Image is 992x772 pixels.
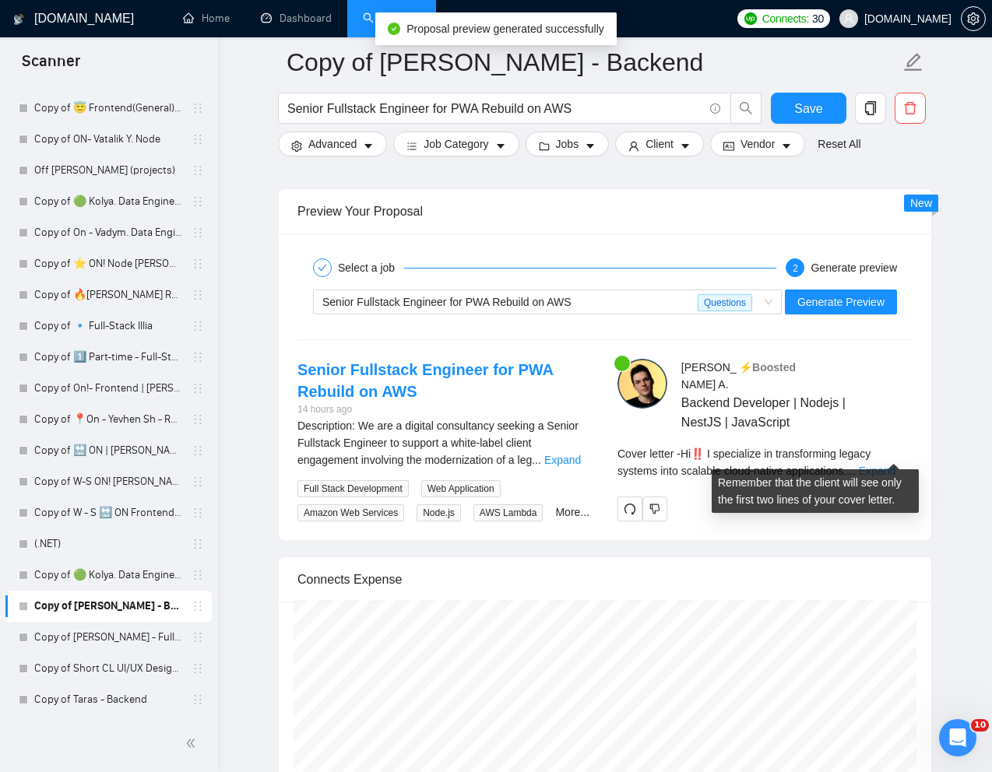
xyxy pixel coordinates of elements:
[297,361,553,400] a: Senior Fullstack Engineer for PWA Rebuild on AWS
[681,393,867,432] span: Backend Developer | Nodejs | NestJS | JavaScript
[473,504,543,521] span: AWS Lambda
[649,503,660,515] span: dislike
[297,480,409,497] span: Full Stack Development
[34,186,182,217] a: Copy of 🟢 Kolya. Data Engineer - General
[585,140,596,152] span: caret-down
[617,497,642,521] button: redo
[698,294,752,311] span: Questions
[34,404,182,435] a: Copy of 📍On - Yevhen Sh - React General
[297,402,593,417] div: 14 hours ago
[421,480,501,497] span: Web Application
[618,503,642,515] span: redo
[961,12,986,25] a: setting
[34,217,182,248] a: Copy of On - Vadym. Data Engineer - General
[730,93,762,124] button: search
[34,653,182,684] a: Copy of Short CL UI/UX Design - [PERSON_NAME]
[34,497,182,528] a: Copy of W - S 🔛 ON Frontend - [PERSON_NAME] B | React
[417,504,461,521] span: Node.js
[34,124,182,155] a: Copy of ON- Vatalik Y. Node
[617,359,667,409] img: c14J798sJin7A7Mao0eZ5tP9r1w8eFJcwVRC-pYbcqkEI-GtdsbrmjM67kuMuWBJZI
[297,189,913,233] div: Preview Your Proposal
[895,93,926,124] button: delete
[291,140,302,152] span: setting
[495,140,506,152] span: caret-down
[526,132,610,156] button: folderJobscaret-down
[710,132,805,156] button: idcardVendorcaret-down
[192,164,204,177] span: holder
[34,373,182,404] a: Copy of On!- Frontend | [PERSON_NAME]
[338,258,404,277] div: Select a job
[13,7,24,32] img: logo
[34,591,182,622] a: Copy of [PERSON_NAME] - Backend
[34,279,182,311] a: Copy of 🔥[PERSON_NAME] React General
[34,684,182,715] a: Copy of Taras - Backend
[322,296,572,308] span: Senior Fullstack Engineer for PWA Rebuild on AWS
[939,719,976,756] iframe: Intercom live chat
[34,342,182,373] a: Copy of 1️⃣ Part-time - Full-Stack Vitalii
[856,101,885,115] span: copy
[34,155,182,186] a: Off [PERSON_NAME] (projects)
[192,382,204,395] span: holder
[192,693,204,706] span: holder
[785,289,897,314] button: Generate Preview
[192,351,204,363] span: holder
[544,454,581,466] a: Expand
[192,569,204,581] span: holder
[192,662,204,675] span: holder
[192,133,204,146] span: holder
[388,23,400,35] span: check-circle
[278,132,387,156] button: settingAdvancedcaret-down
[617,445,913,479] div: Remember that the client will see only the first two lines of your cover letter.
[363,12,420,25] a: searchScanner
[34,466,182,497] a: Copy of W-S ON! [PERSON_NAME]/ React Native
[192,102,204,114] span: holder
[192,289,204,301] span: holder
[192,320,204,332] span: holder
[424,135,488,153] span: Job Category
[617,447,871,477] span: Cover letter - Hi‼️ I specialize in transforming legacy systems into scalable cloud-native applic...
[532,454,541,466] span: ...
[811,258,897,277] div: Generate preview
[34,93,182,124] a: Copy of 😇 Frontend(General) | 25+ | [PERSON_NAME]
[192,413,204,426] span: holder
[318,263,327,272] span: check
[628,140,639,152] span: user
[297,417,593,468] div: Description: We are a digital consultancy seeking a Senior Fullstack Engineer to support a white-...
[712,469,919,513] div: Remember that the client will see only the first two lines of your cover letter.
[192,631,204,644] span: holder
[910,197,932,209] span: New
[393,132,519,156] button: barsJob Categorycaret-down
[739,361,796,374] span: ⚡️Boosted
[308,135,357,153] span: Advanced
[363,140,374,152] span: caret-down
[406,23,604,35] span: Proposal preview generated successfully
[183,12,230,25] a: homeHome
[723,140,734,152] span: idcard
[297,504,404,521] span: Amazon Web Services
[556,135,579,153] span: Jobs
[646,135,674,153] span: Client
[962,12,985,25] span: setting
[903,52,923,72] span: edit
[192,195,204,208] span: holder
[744,12,757,25] img: upwork-logo.png
[185,735,201,751] span: double-left
[555,506,589,518] a: More...
[794,99,822,118] span: Save
[261,12,332,25] a: dashboardDashboard
[680,140,691,152] span: caret-down
[797,293,885,311] span: Generate Preview
[192,226,204,239] span: holder
[843,13,854,24] span: user
[297,557,913,602] div: Connects Expense
[287,99,703,118] input: Search Freelance Jobs...
[287,43,900,82] input: Scanner name...
[781,140,792,152] span: caret-down
[192,507,204,519] span: holder
[34,560,182,591] a: Copy of 🟢 Kolya. Data Engineer - General
[34,248,182,279] a: Copy of ⭐️ ON! Node [PERSON_NAME]
[34,311,182,342] a: Copy of 🔹 Full-Stack Illia
[710,104,720,114] span: info-circle
[34,435,182,466] a: Copy of 🔛 ON | [PERSON_NAME] B | Frontend/React
[731,101,761,115] span: search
